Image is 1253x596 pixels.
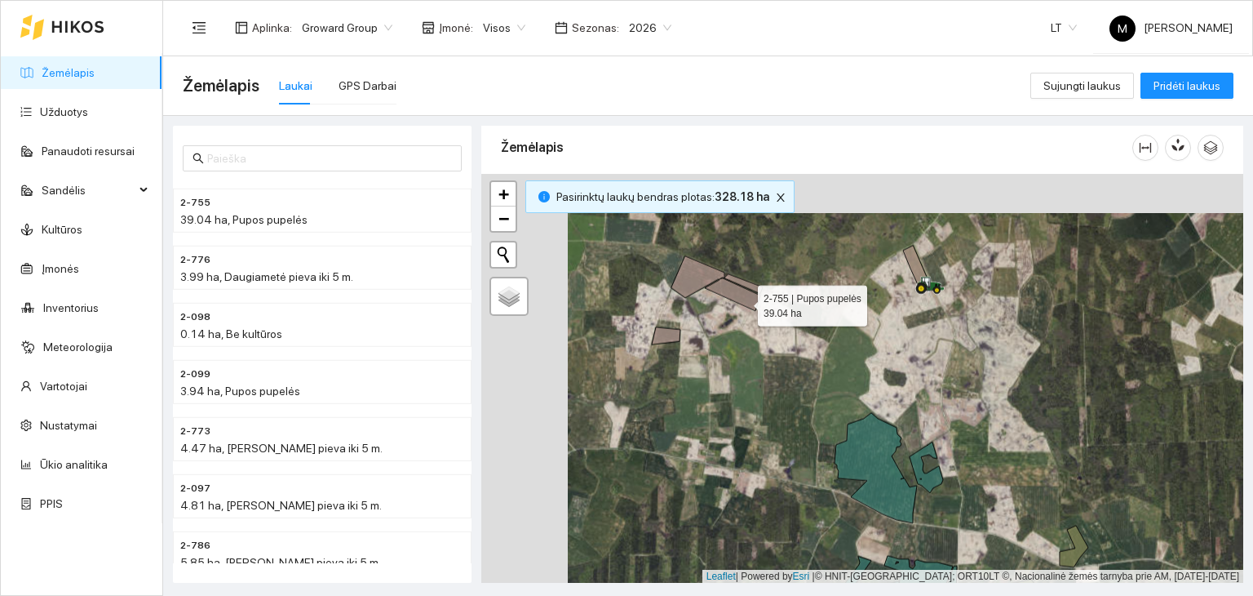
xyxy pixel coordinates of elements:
[180,442,383,455] span: 4.47 ha, [PERSON_NAME] pieva iki 5 m.
[180,556,381,569] span: 5.85 ha, [PERSON_NAME] pieva iki 5 m.
[180,195,210,211] span: 2-755
[556,188,769,206] span: Pasirinktų laukų bendras plotas :
[193,153,204,164] span: search
[207,149,452,167] input: Paieška
[491,207,516,231] a: Zoom out
[706,571,736,582] a: Leaflet
[180,481,210,496] span: 2-097
[192,20,206,35] span: menu-fold
[715,190,769,203] b: 328.18 ha
[180,252,210,268] span: 2-776
[538,191,550,202] span: info-circle
[183,11,215,44] button: menu-fold
[422,21,435,34] span: shop
[1153,77,1220,95] span: Pridėti laukus
[629,16,671,40] span: 2026
[43,340,113,354] a: Meteorologija
[40,497,63,510] a: PPIS
[180,327,282,340] span: 0.14 ha, Be kultūros
[439,19,473,37] span: Įmonė :
[702,570,1243,584] div: | Powered by © HNIT-[GEOGRAPHIC_DATA]; ORT10LT ©, Nacionalinė žemės tarnyba prie AM, [DATE]-[DATE]
[498,184,509,204] span: +
[40,419,97,432] a: Nustatymai
[42,66,95,79] a: Žemėlapis
[793,571,810,582] a: Esri
[42,223,82,236] a: Kultūros
[1051,16,1077,40] span: LT
[1140,73,1233,99] button: Pridėti laukus
[180,499,382,512] span: 4.81 ha, [PERSON_NAME] pieva iki 5 m.
[183,73,259,99] span: Žemėlapis
[498,208,509,229] span: −
[1030,73,1134,99] button: Sujungti laukus
[1132,135,1158,161] button: column-width
[279,77,312,95] div: Laukai
[42,174,135,207] span: Sandėlis
[40,105,88,118] a: Užduotys
[40,458,108,471] a: Ūkio analitika
[40,380,87,393] a: Vartotojai
[1140,79,1233,92] a: Pridėti laukus
[180,538,210,554] span: 2-786
[252,19,292,37] span: Aplinka :
[180,213,308,226] span: 39.04 ha, Pupos pupelės
[180,385,300,398] span: 3.94 ha, Pupos pupelės
[771,188,790,207] button: close
[812,571,815,582] span: |
[501,124,1132,171] div: Žemėlapis
[772,192,790,203] span: close
[1133,141,1158,154] span: column-width
[1043,77,1121,95] span: Sujungti laukus
[1030,79,1134,92] a: Sujungti laukus
[491,278,527,314] a: Layers
[491,182,516,207] a: Zoom in
[572,19,619,37] span: Sezonas :
[180,424,210,439] span: 2-773
[1118,16,1127,42] span: M
[180,270,353,283] span: 3.99 ha, Daugiametė pieva iki 5 m.
[235,21,248,34] span: layout
[339,77,396,95] div: GPS Darbai
[180,367,210,382] span: 2-099
[483,16,525,40] span: Visos
[555,21,568,34] span: calendar
[302,16,392,40] span: Groward Group
[491,242,516,267] button: Initiate a new search
[43,301,99,314] a: Inventorius
[42,145,135,158] a: Panaudoti resursai
[1109,21,1233,34] span: [PERSON_NAME]
[180,309,210,325] span: 2-098
[42,262,79,275] a: Įmonės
